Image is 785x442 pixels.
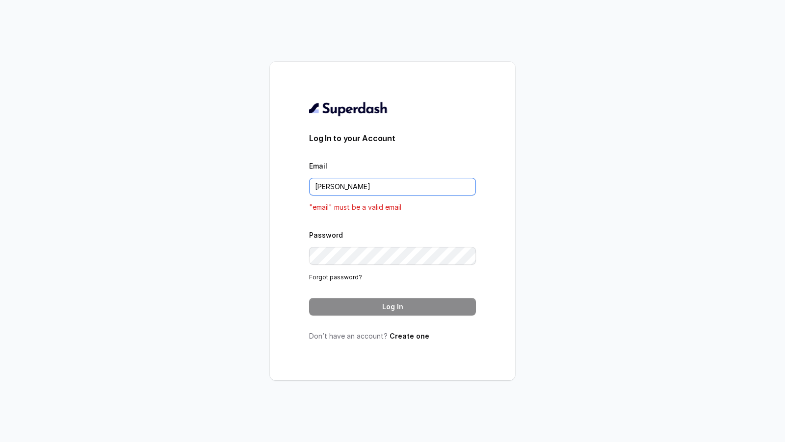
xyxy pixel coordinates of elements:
button: Log In [309,298,476,316]
h3: Log In to your Account [309,132,476,144]
a: Forgot password? [309,273,362,281]
p: "email" must be a valid email [309,201,476,213]
input: youremail@example.com [309,178,476,196]
img: light.svg [309,101,388,117]
a: Create one [390,332,429,340]
label: Password [309,231,343,239]
label: Email [309,162,327,170]
p: Don’t have an account? [309,331,476,341]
